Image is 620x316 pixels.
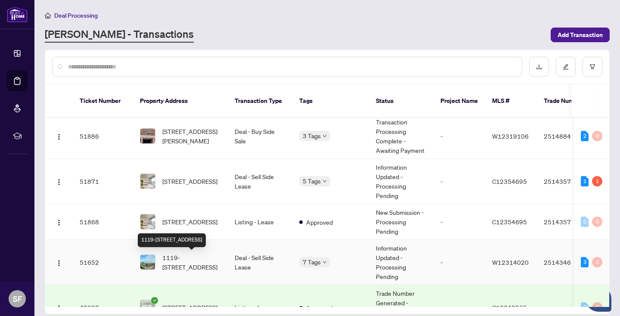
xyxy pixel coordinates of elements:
[583,57,602,77] button: filter
[303,257,321,267] span: 7 Tags
[556,57,576,77] button: edit
[73,114,133,159] td: 51886
[492,177,527,185] span: C12354695
[56,260,62,266] img: Logo
[492,218,527,226] span: C12354695
[322,134,327,138] span: down
[228,114,292,159] td: Deal - Buy Side Sale
[537,240,597,285] td: 2514346
[228,159,292,204] td: Deal - Sell Side Lease
[492,258,529,266] span: W12314020
[56,305,62,312] img: Logo
[56,219,62,226] img: Logo
[492,132,529,140] span: W12319106
[228,84,292,118] th: Transaction Type
[369,204,434,240] td: New Submission - Processing Pending
[537,204,597,240] td: 2514357
[592,131,602,141] div: 0
[434,114,485,159] td: -
[140,214,155,229] img: thumbnail-img
[133,84,228,118] th: Property Address
[140,300,155,315] img: thumbnail-img
[592,217,602,227] div: 0
[45,27,194,43] a: [PERSON_NAME] - Transactions
[303,176,321,186] span: 5 Tags
[589,64,595,70] span: filter
[73,240,133,285] td: 51652
[13,293,22,305] span: SF
[551,28,610,42] button: Add Transaction
[162,217,217,226] span: [STREET_ADDRESS]
[322,260,327,264] span: down
[537,84,597,118] th: Trade Number
[306,303,333,313] span: Approved
[73,204,133,240] td: 51868
[45,12,51,19] span: home
[492,304,527,311] span: C12348565
[369,84,434,118] th: Status
[529,57,549,77] button: download
[52,174,66,188] button: Logo
[162,303,217,312] span: [STREET_ADDRESS]
[56,133,62,140] img: Logo
[52,255,66,269] button: Logo
[138,233,206,247] div: 1119-[STREET_ADDRESS]
[151,297,158,304] span: check-circle
[73,84,133,118] th: Ticket Number
[592,176,602,186] div: 1
[592,302,602,313] div: 0
[592,257,602,267] div: 0
[322,179,327,183] span: down
[162,177,217,186] span: [STREET_ADDRESS]
[434,204,485,240] td: -
[52,301,66,314] button: Logo
[292,84,369,118] th: Tags
[140,255,155,270] img: thumbnail-img
[581,217,589,227] div: 0
[581,302,589,313] div: 0
[162,127,221,146] span: [STREET_ADDRESS][PERSON_NAME]
[303,131,321,141] span: 3 Tags
[434,84,485,118] th: Project Name
[228,204,292,240] td: Listing - Lease
[558,28,603,42] span: Add Transaction
[228,240,292,285] td: Deal - Sell Side Lease
[7,6,28,22] img: logo
[434,240,485,285] td: -
[306,217,333,227] span: Approved
[581,176,589,186] div: 1
[73,159,133,204] td: 51871
[434,159,485,204] td: -
[581,131,589,141] div: 2
[537,159,597,204] td: 2514357
[581,257,589,267] div: 3
[485,84,537,118] th: MLS #
[52,215,66,229] button: Logo
[369,159,434,204] td: Information Updated - Processing Pending
[52,129,66,143] button: Logo
[140,129,155,143] img: thumbnail-img
[54,12,98,19] span: Deal Processing
[536,64,542,70] span: download
[369,114,434,159] td: Transaction Processing Complete - Awaiting Payment
[563,64,569,70] span: edit
[369,240,434,285] td: Information Updated - Processing Pending
[56,179,62,186] img: Logo
[537,114,597,159] td: 2514884
[162,253,221,272] span: 1119-[STREET_ADDRESS]
[140,174,155,189] img: thumbnail-img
